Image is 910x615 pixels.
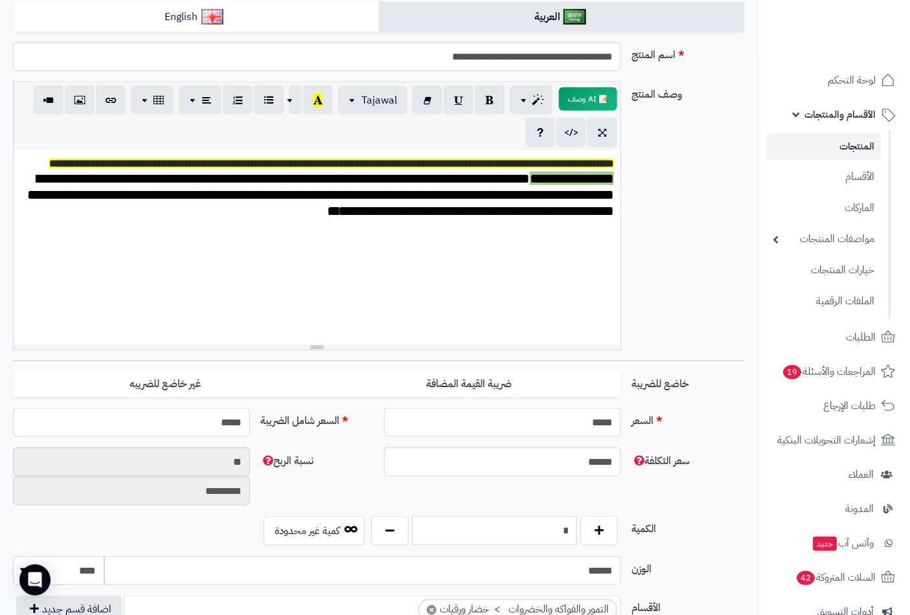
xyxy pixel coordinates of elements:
[828,71,876,89] span: لوحة التحكم
[563,9,586,25] img: العربية
[427,605,437,615] span: ×
[631,453,690,469] span: سعر التكلفة
[379,1,745,33] a: العربية
[361,93,397,108] span: Tajawal
[626,371,750,392] label: خاضع للضريبة
[766,528,902,559] a: وآتس آبجديد
[13,371,317,397] label: غير خاضع للضريبه
[813,537,837,551] span: جديد
[766,562,902,593] a: السلات المتروكة42
[766,390,902,421] a: طلبات الإرجاع
[338,86,407,115] button: Tajawal
[766,287,881,315] a: الملفات الرقمية
[766,225,881,253] a: مواصفات المنتجات
[766,425,902,456] a: إشعارات التحويلات البنكية
[845,500,874,518] span: المدونة
[766,256,881,284] a: خيارات المنتجات
[766,163,881,191] a: الأقسام
[766,194,881,222] a: الماركات
[846,328,876,346] span: الطلبات
[626,556,750,577] label: الوزن
[822,35,898,62] img: logo-2.png
[201,9,224,25] img: English
[797,571,815,585] span: 42
[766,65,902,96] a: لوحة التحكم
[559,87,617,111] button: 📝 AI وصف
[812,534,874,552] span: وآتس آب
[823,397,876,415] span: طلبات الإرجاع
[255,408,379,429] label: السعر شامل الضريبة
[626,42,750,63] label: اسم المنتج
[766,322,902,353] a: الطلبات
[626,408,750,429] label: السعر
[13,1,379,33] a: English
[848,465,874,484] span: العملاء
[766,356,902,387] a: المراجعات والأسئلة19
[766,493,902,524] a: المدونة
[626,516,750,537] label: الكمية
[783,365,801,379] span: 19
[626,82,750,102] label: وصف المنتج
[777,431,876,449] span: إشعارات التحويلات البنكية
[795,568,876,587] span: السلات المتروكة
[317,371,621,397] label: ضريبة القيمة المضافة
[19,565,51,596] div: Open Intercom Messenger
[260,453,313,469] span: نسبة الربح
[804,106,876,124] span: الأقسام والمنتجات
[766,133,881,160] a: المنتجات
[782,363,876,381] span: المراجعات والأسئلة
[766,459,902,490] a: العملاء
